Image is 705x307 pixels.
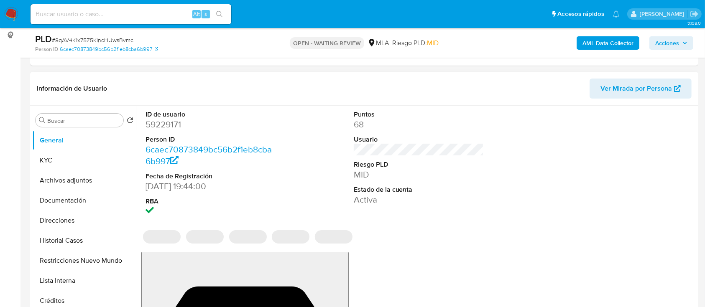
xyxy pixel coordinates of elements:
dd: Activa [354,194,484,206]
b: PLD [35,32,52,46]
input: Buscar usuario o caso... [31,9,231,20]
p: marielabelen.cragno@mercadolibre.com [640,10,687,18]
div: MLA [368,38,389,48]
dt: Riesgo PLD [354,160,484,169]
a: 6caec70873849bc56b2f1eb8cba6b997 [60,46,158,53]
a: 6caec70873849bc56b2f1eb8cba6b997 [146,143,272,167]
dt: Person ID [146,135,276,144]
span: # 8qAV4K1x75Z5KincHUwsBvmc [52,36,133,44]
h1: Información de Usuario [37,84,107,93]
input: Buscar [47,117,120,124]
button: Ver Mirada por Persona [590,79,692,99]
dt: Usuario [354,135,484,144]
dt: Fecha de Registración [146,172,276,181]
button: Buscar [39,117,46,124]
span: Ver Mirada por Persona [600,79,672,99]
button: Direcciones [32,211,137,231]
a: Salir [690,10,699,18]
button: Volver al orden por defecto [127,117,133,126]
button: AML Data Collector [577,36,639,50]
span: 3.158.0 [687,20,701,26]
span: MID [427,38,439,48]
button: Documentación [32,190,137,211]
button: General [32,130,137,150]
span: Accesos rápidos [557,10,604,18]
button: Acciones [649,36,693,50]
dt: Puntos [354,110,484,119]
span: Acciones [655,36,679,50]
button: search-icon [211,8,228,20]
button: Historial Casos [32,231,137,251]
span: s [204,10,207,18]
b: AML Data Collector [582,36,633,50]
p: OPEN - WAITING REVIEW [290,37,364,49]
dd: 68 [354,119,484,130]
button: KYC [32,150,137,170]
dt: RBA [146,197,276,206]
dt: ID de usuario [146,110,276,119]
a: Notificaciones [613,10,620,18]
dt: Estado de la cuenta [354,185,484,194]
dd: 59229171 [146,119,276,130]
dd: [DATE] 19:44:00 [146,180,276,192]
b: Person ID [35,46,58,53]
dd: MID [354,169,484,180]
span: Alt [193,10,200,18]
button: Restricciones Nuevo Mundo [32,251,137,271]
button: Archivos adjuntos [32,170,137,190]
button: Lista Interna [32,271,137,291]
span: Riesgo PLD: [392,38,439,48]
